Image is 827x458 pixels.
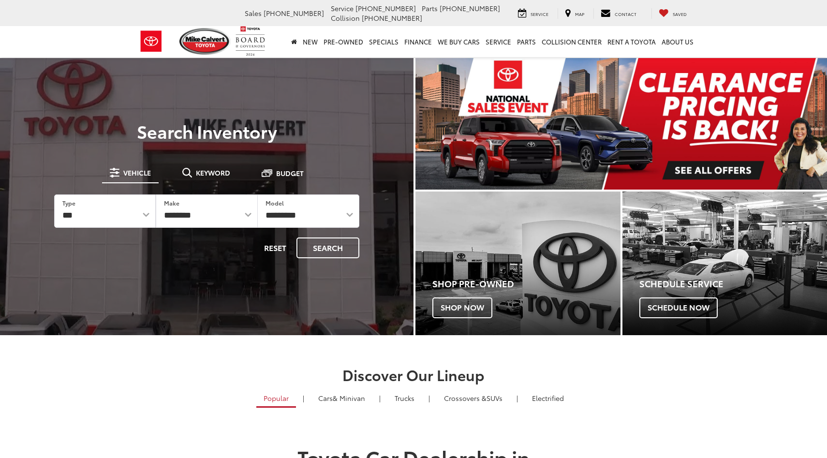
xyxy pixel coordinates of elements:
a: My Saved Vehicles [651,8,694,19]
span: Contact [615,11,636,17]
img: Clearance Pricing Is Back [415,58,827,190]
a: Contact [593,8,644,19]
a: Parts [514,26,539,57]
img: Toyota [133,26,169,57]
span: [PHONE_NUMBER] [264,8,324,18]
div: carousel slide number 1 of 1 [415,58,827,190]
a: WE BUY CARS [435,26,483,57]
section: Carousel section with vehicle pictures - may contain disclaimers. [415,58,827,190]
span: Parts [422,3,438,13]
a: New [300,26,321,57]
a: Map [558,8,591,19]
span: Service [531,11,548,17]
a: Popular [256,390,296,408]
span: Map [575,11,584,17]
span: Service [331,3,354,13]
span: & Minivan [333,393,365,403]
a: Service [511,8,556,19]
button: Search [296,237,359,258]
a: Shop Pre-Owned Shop Now [415,192,620,335]
h3: Search Inventory [41,121,373,141]
h4: Shop Pre-Owned [432,279,620,289]
a: Finance [401,26,435,57]
span: [PHONE_NUMBER] [440,3,500,13]
h2: Discover Our Lineup [73,367,754,383]
span: Shop Now [432,297,492,318]
a: SUVs [437,390,510,406]
a: About Us [659,26,696,57]
label: Type [62,199,75,207]
a: Home [288,26,300,57]
div: Toyota [415,192,620,335]
span: Saved [673,11,687,17]
li: | [377,393,383,403]
span: Sales [245,8,262,18]
a: Collision Center [539,26,605,57]
a: Trucks [387,390,422,406]
a: Rent a Toyota [605,26,659,57]
li: | [514,393,520,403]
a: Electrified [525,390,571,406]
span: Vehicle [123,169,151,176]
button: Reset [256,237,295,258]
a: Specials [366,26,401,57]
span: Collision [331,13,360,23]
a: Pre-Owned [321,26,366,57]
span: Keyword [196,169,230,176]
li: | [426,393,432,403]
label: Make [164,199,179,207]
span: Crossovers & [444,393,487,403]
span: Budget [276,170,304,177]
span: Schedule Now [639,297,718,318]
li: | [300,393,307,403]
a: Service [483,26,514,57]
label: Model [266,199,284,207]
span: [PHONE_NUMBER] [362,13,422,23]
a: Cars [311,390,372,406]
img: Mike Calvert Toyota [179,28,231,55]
span: [PHONE_NUMBER] [355,3,416,13]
